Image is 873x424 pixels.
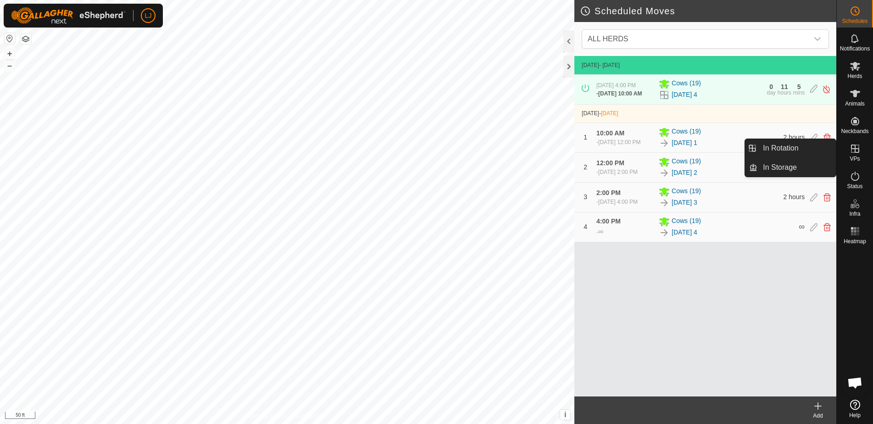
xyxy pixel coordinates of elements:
[757,158,836,177] a: In Storage
[11,7,126,24] img: Gallagher Logo
[582,62,599,68] span: [DATE]
[659,227,670,238] img: To
[4,48,15,59] button: +
[4,33,15,44] button: Reset Map
[672,168,697,178] a: [DATE] 2
[598,90,642,97] span: [DATE] 10:00 AM
[564,411,566,418] span: i
[850,156,860,162] span: VPs
[4,60,15,71] button: –
[672,127,701,138] span: Cows (19)
[745,139,836,157] li: In Rotation
[672,138,697,148] a: [DATE] 1
[672,156,701,167] span: Cows (19)
[596,89,642,98] div: -
[145,11,152,21] span: LJ
[847,73,862,79] span: Herds
[672,186,701,197] span: Cows (19)
[784,193,805,201] span: 2 hours
[672,216,701,227] span: Cows (19)
[599,62,620,68] span: - [DATE]
[840,46,870,51] span: Notifications
[799,222,805,231] span: ∞
[596,198,638,206] div: -
[672,228,697,237] a: [DATE] 4
[672,90,697,100] a: [DATE] 4
[584,223,587,230] span: 4
[596,168,638,176] div: -
[793,90,805,95] div: mins
[251,412,285,420] a: Privacy Policy
[745,158,836,177] li: In Storage
[672,198,697,207] a: [DATE] 3
[847,184,862,189] span: Status
[800,412,836,420] div: Add
[842,18,867,24] span: Schedules
[596,129,624,137] span: 10:00 AM
[763,143,798,154] span: In Rotation
[845,101,865,106] span: Animals
[784,134,805,141] span: 2 hours
[582,110,599,117] span: [DATE]
[598,228,603,235] span: ∞
[849,211,860,217] span: Infra
[778,90,791,95] div: hours
[763,162,797,173] span: In Storage
[797,84,801,90] div: 5
[599,110,618,117] span: -
[584,193,587,201] span: 3
[808,30,827,48] div: dropdown trigger
[596,189,621,196] span: 2:00 PM
[659,197,670,208] img: To
[588,35,628,43] span: ALL HERDS
[659,167,670,179] img: To
[757,139,836,157] a: In Rotation
[659,138,670,149] img: To
[584,163,587,171] span: 2
[596,226,603,237] div: -
[598,139,640,145] span: [DATE] 12:00 PM
[596,218,621,225] span: 4:00 PM
[601,110,618,117] span: [DATE]
[584,134,587,141] span: 1
[672,78,701,89] span: Cows (19)
[20,33,31,45] button: Map Layers
[844,239,866,244] span: Heatmap
[841,128,868,134] span: Neckbands
[560,410,570,420] button: i
[781,84,788,90] div: 11
[822,84,831,94] img: Turn off schedule move
[841,369,869,396] div: Open chat
[580,6,836,17] h2: Scheduled Moves
[296,412,323,420] a: Contact Us
[584,30,808,48] span: ALL HERDS
[596,138,640,146] div: -
[849,413,861,418] span: Help
[596,159,624,167] span: 12:00 PM
[598,169,638,175] span: [DATE] 2:00 PM
[837,396,873,422] a: Help
[598,199,638,205] span: [DATE] 4:00 PM
[767,90,775,95] div: day
[769,84,773,90] div: 0
[596,82,636,89] span: [DATE] 4:00 PM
